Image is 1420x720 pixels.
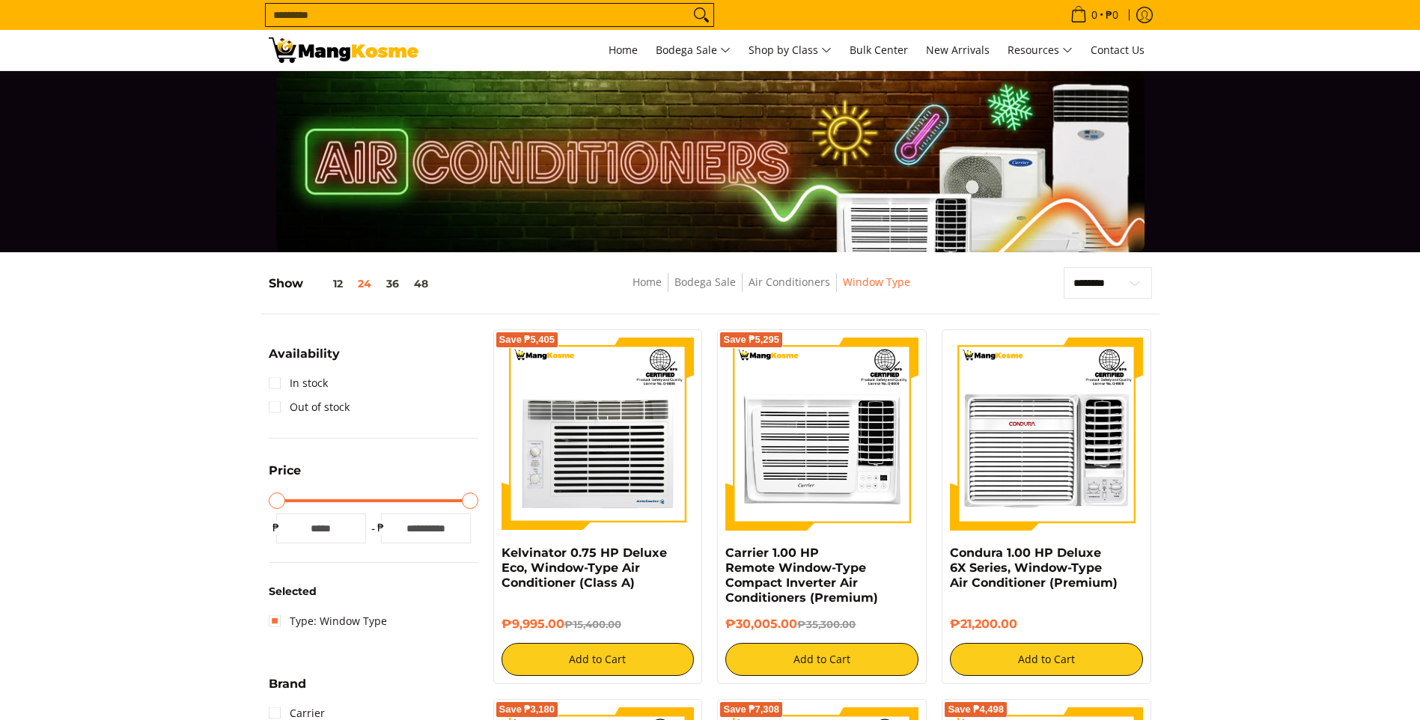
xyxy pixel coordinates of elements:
a: Home [601,30,645,70]
a: Air Conditioners [749,275,830,289]
del: ₱15,400.00 [564,618,621,630]
span: Price [269,465,301,477]
span: Save ₱4,498 [948,705,1004,714]
h6: ₱30,005.00 [725,617,918,632]
img: Carrier 1.00 HP Remote Window-Type Compact Inverter Air Conditioners (Premium) [725,338,918,531]
span: Resources [1008,41,1073,60]
span: • [1066,7,1123,23]
h6: ₱21,200.00 [950,617,1143,632]
span: 0 [1089,10,1100,20]
img: Bodega Sale Aircon l Mang Kosme: Home Appliances Warehouse Sale Window Type [269,37,418,63]
a: Bodega Sale [648,30,738,70]
a: Shop by Class [741,30,839,70]
a: Type: Window Type [269,609,387,633]
button: Add to Cart [502,643,695,676]
h6: ₱9,995.00 [502,617,695,632]
span: Save ₱3,180 [499,705,555,714]
button: 48 [406,278,436,290]
span: Bulk Center [850,43,908,57]
button: Add to Cart [725,643,918,676]
span: Save ₱5,295 [723,335,779,344]
summary: Open [269,465,301,488]
span: Save ₱5,405 [499,335,555,344]
h6: Selected [269,585,478,599]
nav: Breadcrumbs [530,273,1013,307]
a: Carrier 1.00 HP Remote Window-Type Compact Inverter Air Conditioners (Premium) [725,546,878,605]
a: Home [633,275,662,289]
span: Save ₱7,308 [723,705,779,714]
summary: Open [269,678,306,701]
summary: Open [269,348,340,371]
a: Bodega Sale [674,275,736,289]
span: Contact Us [1091,43,1145,57]
a: Bulk Center [842,30,915,70]
span: ₱0 [1103,10,1121,20]
button: 24 [350,278,379,290]
del: ₱35,300.00 [797,618,856,630]
span: Home [609,43,638,57]
span: Bodega Sale [656,41,731,60]
a: Out of stock [269,395,350,419]
button: Add to Cart [950,643,1143,676]
span: ₱ [269,520,284,535]
button: 12 [303,278,350,290]
span: New Arrivals [926,43,990,57]
span: Window Type [843,273,910,292]
span: Brand [269,678,306,690]
nav: Main Menu [433,30,1152,70]
img: Condura 1.00 HP Deluxe 6X Series, Window-Type Air Conditioner (Premium) [950,338,1143,531]
a: In stock [269,371,328,395]
a: Kelvinator 0.75 HP Deluxe Eco, Window-Type Air Conditioner (Class A) [502,546,667,590]
a: Resources [1000,30,1080,70]
span: Shop by Class [749,41,832,60]
span: Availability [269,348,340,360]
a: New Arrivals [918,30,997,70]
button: Search [689,4,713,26]
a: Contact Us [1083,30,1152,70]
span: ₱ [374,520,388,535]
h5: Show [269,276,436,291]
img: Kelvinator 0.75 HP Deluxe Eco, Window-Type Air Conditioner (Class A) [502,338,695,531]
a: Condura 1.00 HP Deluxe 6X Series, Window-Type Air Conditioner (Premium) [950,546,1118,590]
button: 36 [379,278,406,290]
